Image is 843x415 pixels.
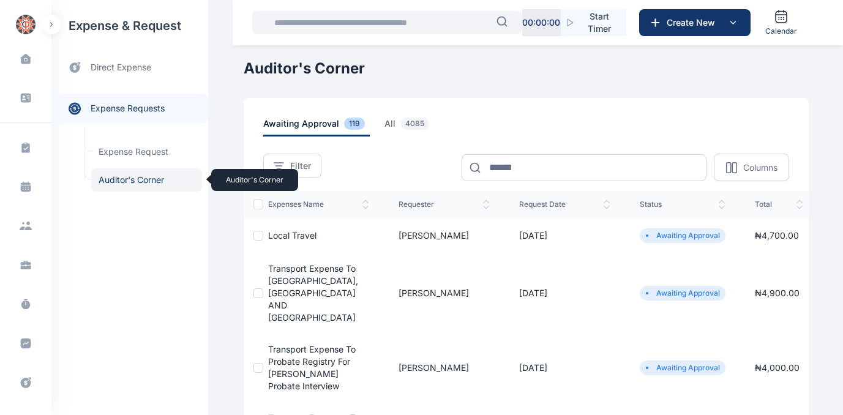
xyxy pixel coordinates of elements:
h1: Auditor's Corner [244,59,809,78]
button: Create New [639,9,751,36]
li: Awaiting Approval [645,231,721,241]
td: [DATE] [504,253,625,334]
a: all4085 [384,118,449,136]
td: [PERSON_NAME] [384,218,504,253]
span: Create New [662,17,725,29]
span: 4085 [400,118,429,130]
span: expenses Name [268,200,369,209]
p: 00 : 00 : 00 [522,17,560,29]
a: Transport expense to Probate registry for [PERSON_NAME] Probate Interview [268,344,356,391]
td: [DATE] [504,334,625,402]
span: total [755,200,803,209]
span: direct expense [91,61,151,74]
span: Auditor's Corner [91,168,202,192]
a: direct expense [51,51,208,84]
li: Awaiting Approval [645,288,721,298]
span: ₦ 4,900.00 [755,288,800,298]
button: Filter [263,154,321,178]
button: Columns [714,154,789,181]
span: Filter [290,160,311,172]
span: awaiting approval [263,118,370,136]
td: [PERSON_NAME] [384,334,504,402]
span: Start Timer [582,10,616,35]
a: Transport expense to [GEOGRAPHIC_DATA], [GEOGRAPHIC_DATA] AND [GEOGRAPHIC_DATA] [268,263,358,323]
span: 119 [344,118,365,130]
button: Start Timer [561,9,626,36]
a: Auditor's CornerAuditor's Corner [91,168,202,192]
a: awaiting approval119 [263,118,384,136]
span: request date [519,200,610,209]
p: Columns [743,162,777,174]
span: ₦ 4,000.00 [755,362,800,373]
a: Calendar [760,4,802,41]
a: Local Travel [268,230,317,241]
a: expense requests [51,94,208,123]
li: Awaiting Approval [645,363,721,373]
span: Requester [399,200,490,209]
div: expense requests [51,84,208,123]
td: [DATE] [504,218,625,253]
span: ₦ 4,700.00 [755,230,799,241]
span: Calendar [765,26,797,36]
span: all [384,118,434,136]
span: status [640,200,725,209]
a: Expense Request [91,140,202,163]
td: [PERSON_NAME] [384,253,504,334]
